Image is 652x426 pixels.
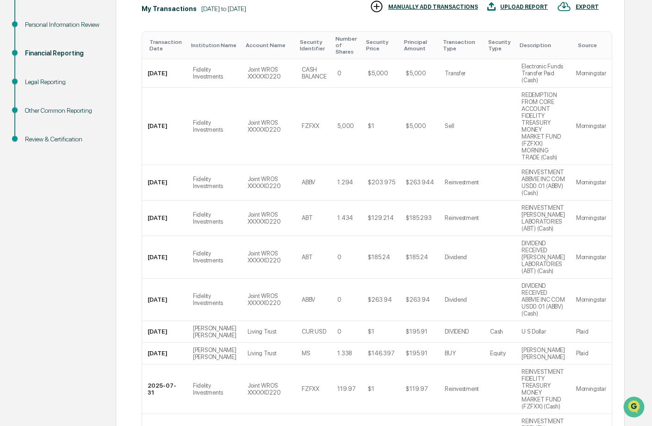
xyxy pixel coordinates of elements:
span: Preclearance [19,116,60,126]
div: $185.24 [406,254,428,261]
td: Morningstar [571,236,612,279]
div: REINVESTMENT ABBVIE INC COM USD0.01 (ABBV) (Cash) [522,169,565,196]
div: 1.294 [337,179,353,186]
div: Reinvestment [445,214,479,221]
iframe: Open customer support [622,396,647,420]
div: Fidelity Investments [193,250,236,264]
div: We're available if you need us! [31,80,117,87]
div: $1 [368,385,374,392]
td: [DATE] [142,59,187,88]
span: Pylon [92,157,112,164]
div: Fidelity Investments [193,176,236,189]
img: 1746055101610-c473b297-6a78-478c-a979-82029cc54cd1 [9,71,26,87]
div: $1 [368,122,374,129]
td: Plaid [571,321,612,343]
div: [PERSON_NAME] [PERSON_NAME] [522,347,565,360]
div: REINVESTMENT [PERSON_NAME] LABORATORIES (ABT) (Cash) [522,204,565,232]
div: CUR:USD [302,328,326,335]
td: Joint WROS XXXXX0220 [242,236,297,279]
div: Reinvestment [445,179,479,186]
td: Morningstar [571,59,612,88]
div: 🖐️ [9,117,17,125]
span: Attestations [76,116,115,126]
div: Toggle SortBy [578,42,608,49]
div: REINVESTMENT FIDELITY TREASURY MONEY MARKET FUND (FZFXX) (Cash) [522,368,565,410]
div: Toggle SortBy [488,39,512,52]
div: Fidelity Investments [193,66,236,80]
div: 5,000 [337,122,354,129]
div: 🔎 [9,135,17,142]
div: $129.214 [368,214,393,221]
a: 🖐️Preclearance [6,113,63,129]
div: Toggle SortBy [191,42,238,49]
div: Reinvestment [445,385,479,392]
div: REDEMPTION FROM CORE ACCOUNT FIDELITY TREASURY MONEY MARKET FUND (FZFXX) MORNING TRADE (Cash) [522,91,565,161]
a: 🔎Data Lookup [6,130,62,147]
a: Powered byPylon [65,156,112,164]
div: Toggle SortBy [520,42,567,49]
div: $195.91 [406,350,427,357]
div: 0 [337,296,342,303]
button: Start new chat [157,73,168,85]
div: DIVIDEND RECEIVED [PERSON_NAME] LABORATORIES (ABT) (Cash) [522,240,565,274]
div: $5,000 [406,70,426,77]
div: Other Common Reporting [25,106,101,116]
div: $185.293 [406,214,431,221]
div: Financial Reporting [25,49,101,58]
div: Toggle SortBy [443,39,481,52]
div: Cash [490,328,503,335]
div: [DATE] to [DATE] [201,5,246,12]
td: Living Trust [242,343,297,365]
div: MANUALLY ADD TRANSACTIONS [388,4,478,10]
div: Transfer [445,70,466,77]
td: [DATE] [142,236,187,279]
div: $263.944 [406,179,434,186]
div: Toggle SortBy [366,39,397,52]
div: ABBV [302,179,315,186]
td: [DATE] [142,88,187,165]
div: CASH BALANCE [302,66,326,80]
div: $5,000 [368,70,388,77]
span: Data Lookup [19,134,58,143]
a: 🗄️Attestations [63,113,118,129]
div: 119.97 [337,385,355,392]
div: FZFXX [302,122,319,129]
td: [DATE] [142,321,187,343]
td: Joint WROS XXXXX0220 [242,165,297,201]
td: Joint WROS XXXXX0220 [242,201,297,236]
div: Fidelity Investments [193,211,236,225]
div: Dividend [445,296,467,303]
div: [PERSON_NAME] [PERSON_NAME] [193,325,236,339]
div: Equity [490,350,505,357]
div: DIVIDEND [445,328,469,335]
div: DIVIDEND RECEIVED ABBVIE INC COM USD0.01 (ABBV) (Cash) [522,282,565,317]
div: Toggle SortBy [300,39,328,52]
td: Joint WROS XXXXX0220 [242,59,297,88]
td: Living Trust [242,321,297,343]
div: Start new chat [31,71,152,80]
div: 0 [337,70,342,77]
div: Fidelity Investments [193,382,236,396]
div: U S Dollar [522,328,546,335]
div: ABBV [302,296,315,303]
div: $1 [368,328,374,335]
td: Plaid [571,343,612,365]
td: Morningstar [571,365,612,414]
div: Fidelity Investments [193,292,236,306]
td: [DATE] [142,165,187,201]
div: 1.434 [337,214,353,221]
td: Joint WROS XXXXX0220 [242,88,297,165]
div: Toggle SortBy [149,39,184,52]
div: UPLOAD REPORT [500,4,548,10]
div: Review & Certification [25,134,101,144]
div: Personal Information Review [25,20,101,30]
div: [PERSON_NAME] [PERSON_NAME] [193,347,236,360]
div: $5,000 [406,122,426,129]
div: Electronic Funds Transfer Paid (Cash) [522,63,565,84]
div: $263.94 [368,296,391,303]
div: Fidelity Investments [193,119,236,133]
div: $195.91 [406,328,427,335]
div: Toggle SortBy [335,36,359,55]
